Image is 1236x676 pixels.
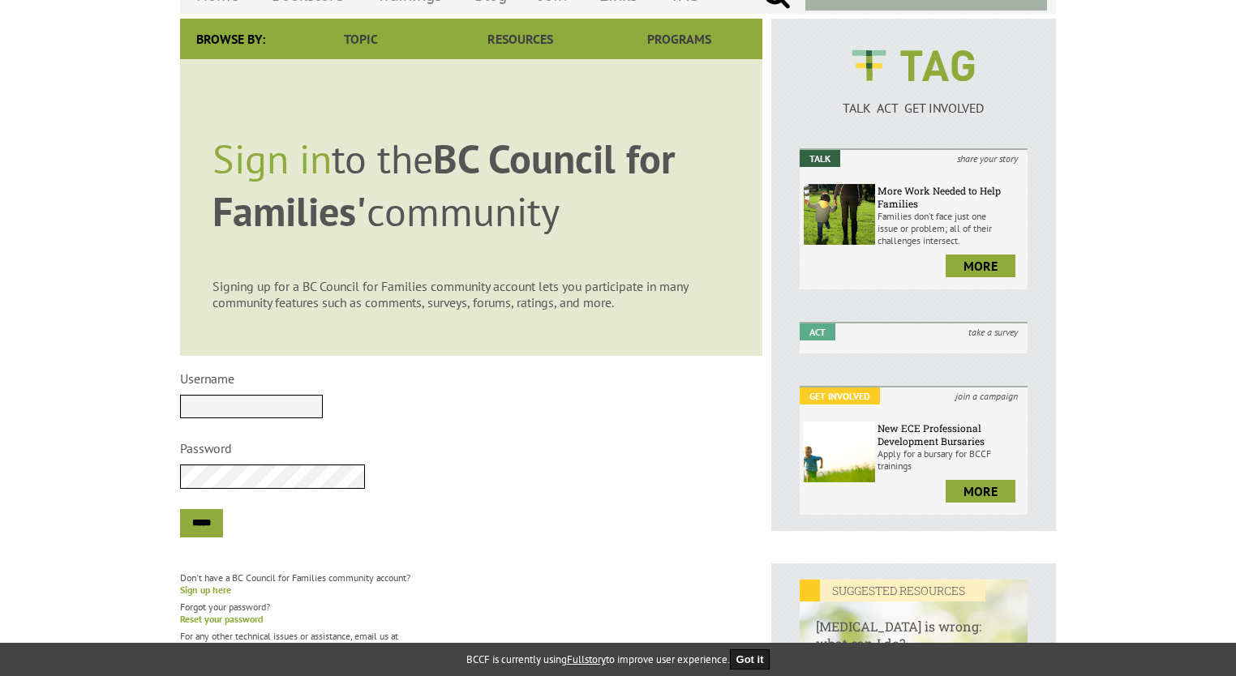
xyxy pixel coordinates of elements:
[946,255,1015,277] a: more
[946,480,1015,503] a: more
[180,571,762,596] p: Don't have a BC Council for Families community account?
[180,370,234,387] label: Username
[878,210,1024,246] p: Families don’t face just one issue or problem; all of their challenges intersect.
[800,150,840,167] em: Talk
[730,649,770,670] button: Got it
[212,132,332,185] span: Sign in
[212,278,730,310] p: Signing up for a BC Council for Families community account lets you participate in many community...
[440,19,599,59] a: Resources
[878,184,1024,210] h6: More Work Needed to Help Families
[959,323,1028,340] i: take a survey
[180,584,231,596] a: Sign up here
[800,323,835,340] em: Act
[180,19,281,59] div: Browse By:
[800,387,880,404] em: Get Involved
[878,447,1024,472] p: Apply for a bursary for BCCF trainings
[567,652,606,666] a: Fullstory
[212,132,730,237] p: to the community
[840,35,986,96] img: BCCF's TAG Logo
[800,601,1028,652] h6: [MEDICAL_DATA] is wrong: what can I do?
[946,387,1028,404] i: join a campaign
[800,100,1028,116] p: TALK ACT GET INVOLVED
[180,630,762,654] p: For any other technical issues or assistance, email us at
[800,83,1028,116] a: TALK ACT GET INVOLVED
[800,580,985,601] em: SUGGESTED RESOURCES
[600,19,759,59] a: Programs
[878,421,1024,447] h6: New ECE Professional Development Bursaries
[180,613,263,625] a: Reset your password
[281,19,440,59] a: Topic
[947,150,1028,167] i: share your story
[180,642,327,654] a: [EMAIL_ADDRESS][DOMAIN_NAME]
[180,601,762,625] p: Forgot your password?
[212,132,676,237] span: BC Council for Families'
[180,440,232,456] label: Password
